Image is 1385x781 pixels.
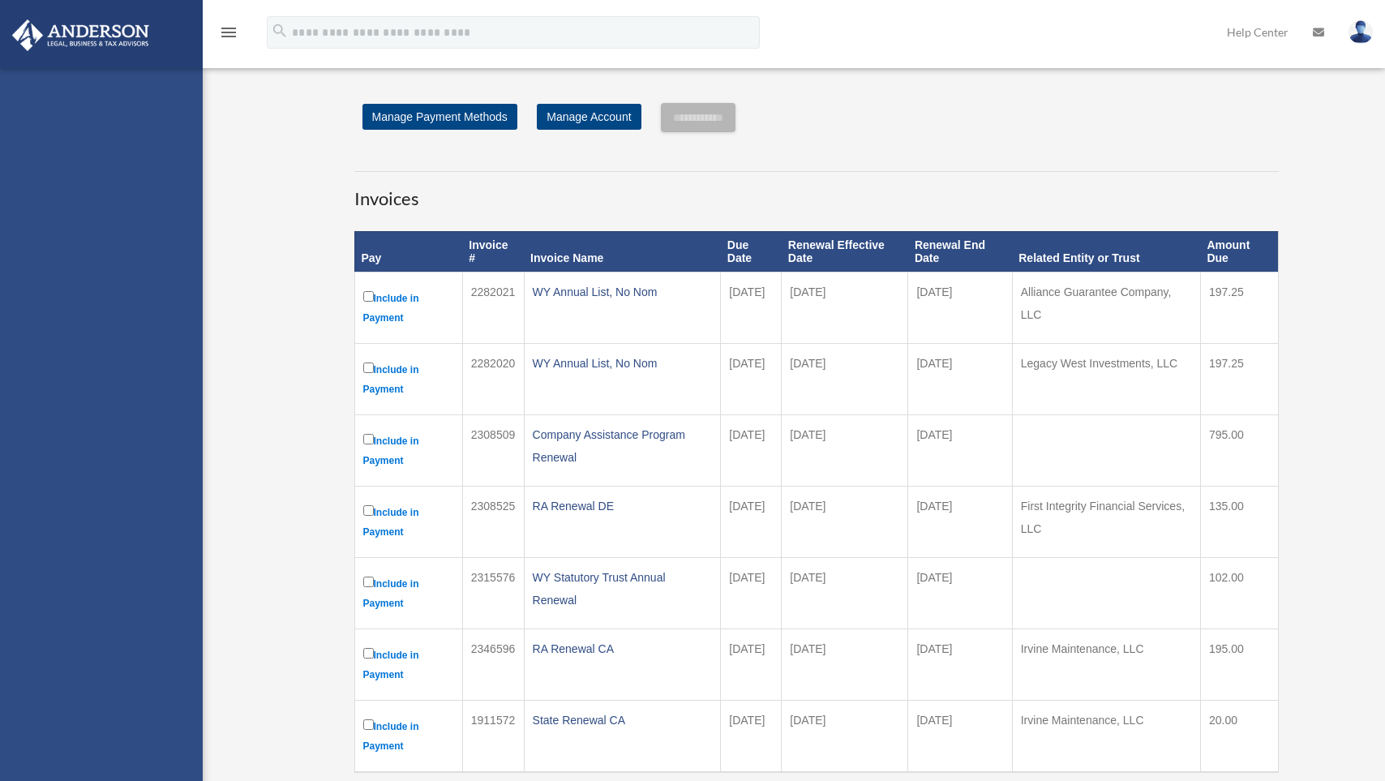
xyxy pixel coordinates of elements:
th: Renewal End Date [908,231,1012,272]
img: Anderson Advisors Platinum Portal [7,19,154,51]
td: 1911572 [462,701,524,773]
div: WY Annual List, No Nom [533,281,713,303]
td: [DATE] [721,272,782,344]
input: Include in Payment [363,363,374,373]
th: Amount Due [1200,231,1278,272]
td: Legacy West Investments, LLC [1012,344,1200,415]
td: [DATE] [908,558,1012,629]
th: Pay [354,231,462,272]
label: Include in Payment [363,573,454,613]
label: Include in Payment [363,431,454,470]
td: [DATE] [908,487,1012,558]
th: Invoice Name [524,231,721,272]
td: [DATE] [782,701,908,773]
input: Include in Payment [363,505,374,516]
div: Company Assistance Program Renewal [533,423,713,469]
td: 197.25 [1200,272,1278,344]
label: Include in Payment [363,716,454,756]
td: [DATE] [782,558,908,629]
div: RA Renewal CA [533,637,713,660]
a: menu [219,28,238,42]
td: [DATE] [782,629,908,701]
a: Manage Payment Methods [362,104,517,130]
input: Include in Payment [363,577,374,587]
input: Include in Payment [363,648,374,659]
td: 195.00 [1200,629,1278,701]
i: search [271,22,289,40]
td: 2282021 [462,272,524,344]
td: [DATE] [721,415,782,487]
div: WY Annual List, No Nom [533,352,713,375]
td: 795.00 [1200,415,1278,487]
td: Alliance Guarantee Company, LLC [1012,272,1200,344]
td: 135.00 [1200,487,1278,558]
td: 2346596 [462,629,524,701]
div: State Renewal CA [533,709,713,732]
td: 2315576 [462,558,524,629]
td: [DATE] [721,558,782,629]
td: 2308525 [462,487,524,558]
td: [DATE] [908,415,1012,487]
td: 2282020 [462,344,524,415]
td: First Integrity Financial Services, LLC [1012,487,1200,558]
td: [DATE] [908,701,1012,773]
td: [DATE] [782,272,908,344]
label: Include in Payment [363,502,454,542]
td: [DATE] [721,701,782,773]
td: [DATE] [721,487,782,558]
input: Include in Payment [363,719,374,730]
td: [DATE] [908,272,1012,344]
td: [DATE] [721,629,782,701]
td: [DATE] [782,344,908,415]
div: WY Statutory Trust Annual Renewal [533,566,713,611]
td: [DATE] [908,629,1012,701]
th: Renewal Effective Date [782,231,908,272]
td: Irvine Maintenance, LLC [1012,701,1200,773]
i: menu [219,23,238,42]
input: Include in Payment [363,434,374,444]
img: User Pic [1349,20,1373,44]
td: 102.00 [1200,558,1278,629]
td: 2308509 [462,415,524,487]
td: [DATE] [782,415,908,487]
td: [DATE] [721,344,782,415]
th: Due Date [721,231,782,272]
h3: Invoices [354,171,1279,212]
td: 197.25 [1200,344,1278,415]
th: Invoice # [462,231,524,272]
td: [DATE] [908,344,1012,415]
td: [DATE] [782,487,908,558]
td: 20.00 [1200,701,1278,773]
label: Include in Payment [363,288,454,328]
td: Irvine Maintenance, LLC [1012,629,1200,701]
label: Include in Payment [363,359,454,399]
a: Manage Account [537,104,641,130]
div: RA Renewal DE [533,495,713,517]
th: Related Entity or Trust [1012,231,1200,272]
input: Include in Payment [363,291,374,302]
label: Include in Payment [363,645,454,684]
